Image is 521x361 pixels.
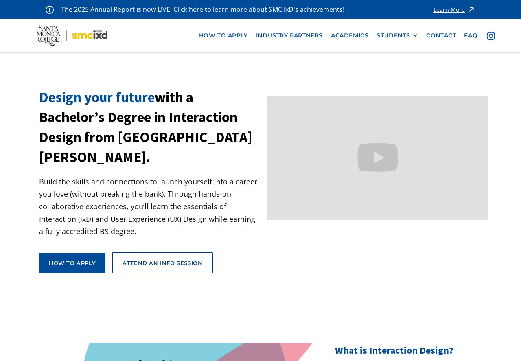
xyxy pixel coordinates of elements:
img: icon - arrow - alert [467,4,475,15]
span: Design your future [39,88,155,106]
a: how to apply [195,28,252,43]
a: contact [422,28,460,43]
div: Attend an Info Session [123,259,202,267]
img: icon - instagram [487,32,495,40]
div: How to apply [49,259,96,267]
iframe: Design your future with a Bachelor's Degree in Interaction Design from Santa Monica College [267,96,488,220]
a: Learn More [433,4,475,15]
a: faq [460,28,482,43]
a: Academics [327,28,372,43]
div: STUDENTS [377,32,418,39]
div: STUDENTS [377,32,410,39]
h1: with a Bachelor’s Degree in Interaction Design from [GEOGRAPHIC_DATA][PERSON_NAME]. [39,88,260,167]
img: icon - information - alert [46,5,54,14]
a: How to apply [39,253,105,273]
img: Santa Monica College - SMC IxD logo [37,25,108,46]
h2: What is Interaction Design? [335,343,482,358]
div: Learn More [433,7,465,13]
p: Build the skills and connections to launch yourself into a career you love (without breaking the ... [39,175,260,238]
a: industry partners [252,28,327,43]
a: Attend an Info Session [112,252,213,273]
p: The 2025 Annual Report is now LIVE! Click here to learn more about SMC IxD's achievements! [61,4,345,15]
